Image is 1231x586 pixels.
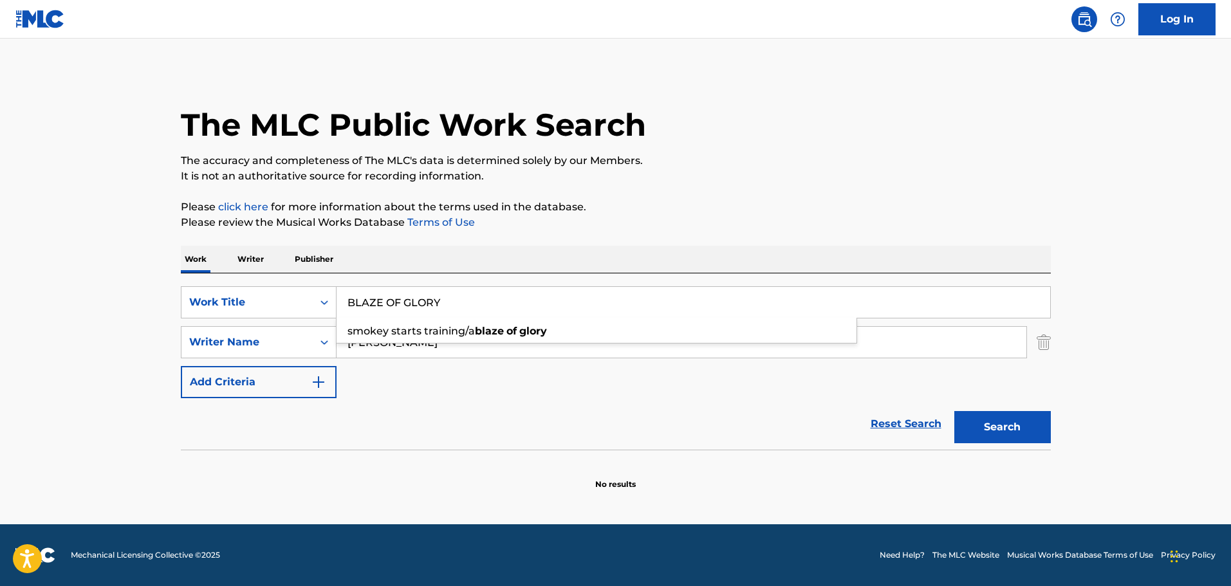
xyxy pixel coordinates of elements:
p: Please review the Musical Works Database [181,215,1051,230]
a: Need Help? [880,549,925,561]
img: help [1110,12,1125,27]
img: logo [15,547,55,563]
img: MLC Logo [15,10,65,28]
p: It is not an authoritative source for recording information. [181,169,1051,184]
a: Public Search [1071,6,1097,32]
a: Privacy Policy [1161,549,1216,561]
h1: The MLC Public Work Search [181,105,646,144]
span: Mechanical Licensing Collective © 2025 [71,549,220,561]
button: Add Criteria [181,366,337,398]
a: The MLC Website [932,549,999,561]
span: smokey starts training/a [347,325,475,337]
a: Log In [1138,3,1216,35]
p: Publisher [291,246,337,273]
img: Delete Criterion [1037,326,1051,358]
strong: glory [519,325,547,337]
button: Search [954,411,1051,443]
div: Writer Name [189,334,305,350]
iframe: Chat Widget [1167,524,1231,586]
img: 9d2ae6d4665cec9f34b9.svg [311,374,326,390]
div: Work Title [189,295,305,310]
div: Drag [1171,537,1178,576]
p: Writer [234,246,268,273]
img: search [1077,12,1092,27]
a: Musical Works Database Terms of Use [1007,549,1153,561]
strong: of [506,325,517,337]
p: Work [181,246,210,273]
a: click here [218,201,268,213]
strong: blaze [475,325,504,337]
p: No results [595,463,636,490]
div: Help [1105,6,1131,32]
p: The accuracy and completeness of The MLC's data is determined solely by our Members. [181,153,1051,169]
p: Please for more information about the terms used in the database. [181,199,1051,215]
form: Search Form [181,286,1051,450]
a: Reset Search [864,410,948,438]
a: Terms of Use [405,216,475,228]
